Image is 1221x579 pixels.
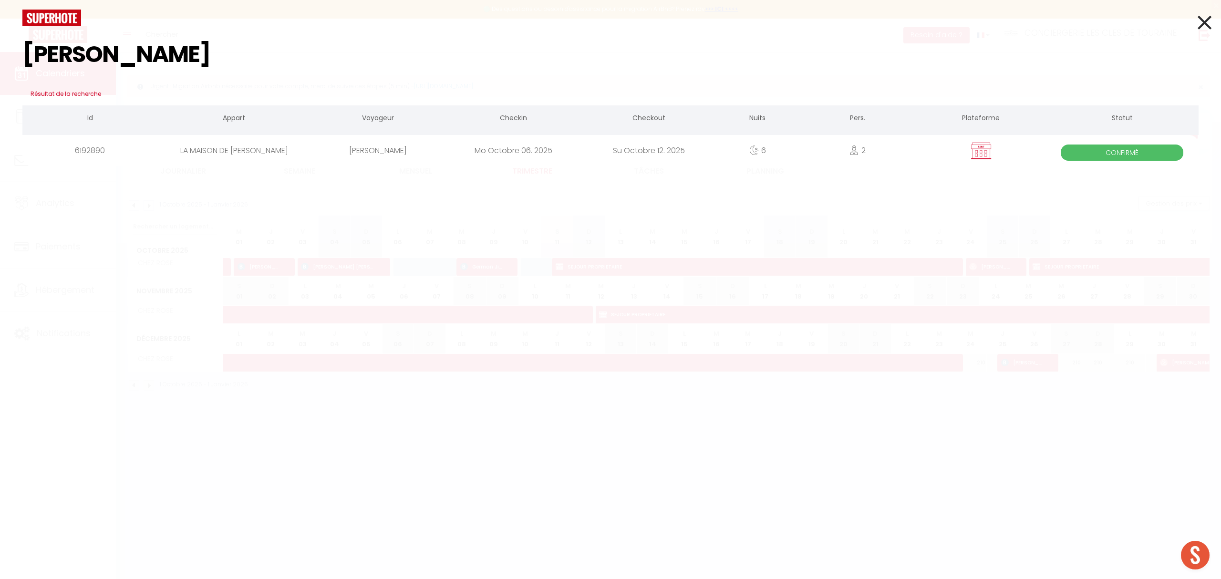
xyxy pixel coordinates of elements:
[1061,145,1183,161] span: Confirmé
[22,105,158,133] th: Id
[1181,541,1210,569] div: Ouvrir le chat
[22,135,158,166] div: 6192890
[158,135,311,166] div: LA MAISON DE [PERSON_NAME]
[716,135,799,166] div: 6
[22,10,81,26] img: logo
[581,105,716,133] th: Checkout
[1045,105,1199,133] th: Statut
[581,135,716,166] div: Su Octobre 12. 2025
[310,105,446,133] th: Voyageur
[716,105,799,133] th: Nuits
[22,83,1199,105] h3: Résultat de la recherche
[310,135,446,166] div: [PERSON_NAME]
[969,142,993,160] img: rent.png
[446,135,581,166] div: Mo Octobre 06. 2025
[799,135,917,166] div: 2
[22,26,1199,83] input: Tapez pour rechercher...
[446,105,581,133] th: Checkin
[799,105,917,133] th: Pers.
[916,105,1045,133] th: Plateforme
[158,105,311,133] th: Appart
